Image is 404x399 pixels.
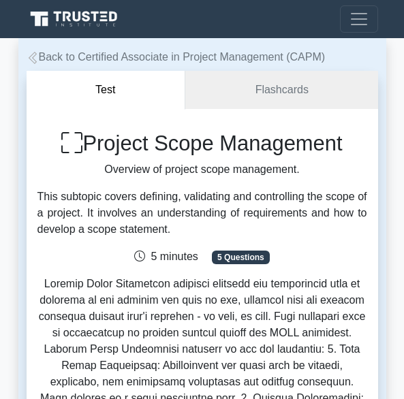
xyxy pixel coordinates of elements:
p: Overview of project scope management. [37,161,367,178]
button: Test [27,71,186,110]
span: 5 minutes [134,251,198,262]
a: Back to Certified Associate in Project Management (CAPM) [27,51,326,63]
h1: Project Scope Management [37,131,367,156]
span: 5 Questions [212,251,269,264]
a: Flashcards [185,71,377,110]
button: Toggle navigation [340,5,378,33]
div: This subtopic covers defining, validating and controlling the scope of a project. It involves an ... [37,189,367,238]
